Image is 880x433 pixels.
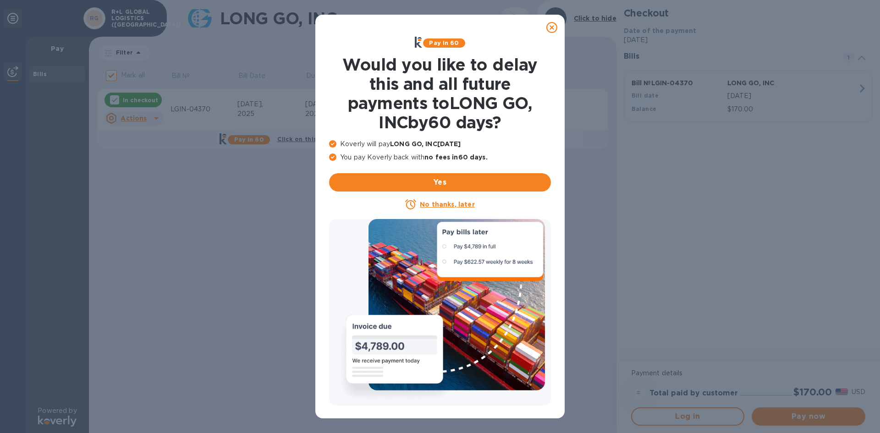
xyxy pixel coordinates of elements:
h1: Would you like to delay this and all future payments to LONG GO, INC by 60 days ? [329,55,551,132]
u: No thanks, later [420,201,474,208]
b: LONG GO, INC [DATE] [390,140,461,148]
button: Yes [329,173,551,192]
p: Koverly will pay [329,139,551,149]
b: no fees in 60 days . [424,153,487,161]
b: Pay in 60 [429,39,459,46]
span: Yes [336,177,544,188]
p: You pay Koverly back with [329,153,551,162]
